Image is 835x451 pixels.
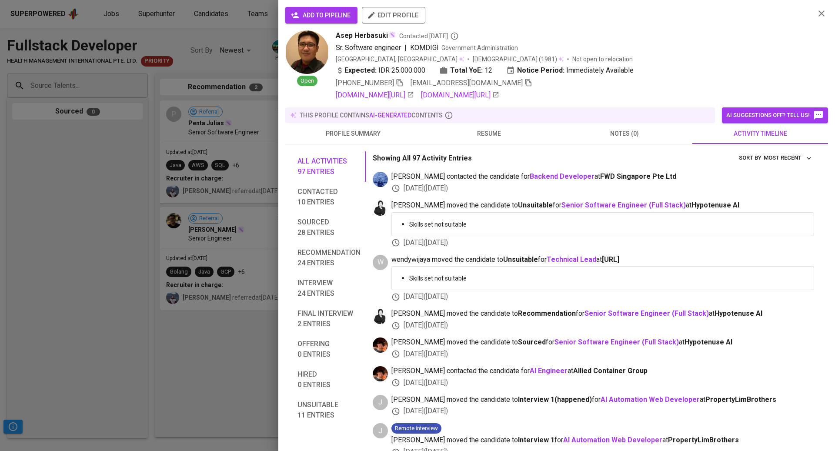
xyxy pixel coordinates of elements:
[411,79,523,87] span: [EMAIL_ADDRESS][DOMAIN_NAME]
[369,112,411,119] span: AI-generated
[450,65,483,76] b: Total YoE:
[715,309,762,317] span: Hypotenuse AI
[391,238,814,248] div: [DATE] ( [DATE] )
[336,43,401,52] span: Sr. Software engineer
[409,220,807,229] p: Skills set not suitable
[600,172,676,180] span: FWD Singapore Pte Ltd
[399,32,459,40] span: Contacted [DATE]
[373,366,388,381] img: diemas@glints.com
[503,255,538,264] b: Unsuitable
[297,187,361,207] span: Contacted 10 entries
[297,400,361,421] span: Unsuitable 11 entries
[506,65,634,76] div: Immediately Available
[722,107,828,123] button: AI suggestions off? Tell us!
[373,200,388,216] img: medwi@glints.com
[473,55,539,63] span: [DEMOGRAPHIC_DATA]
[685,338,732,346] span: Hypotenuse AI
[373,309,388,324] img: medwi@glints.com
[285,7,357,23] button: add to pipeline
[373,395,388,410] div: J
[391,378,814,388] div: [DATE] ( [DATE] )
[518,338,546,346] b: Sourced
[518,436,554,444] b: Interview 1
[391,406,814,416] div: [DATE] ( [DATE] )
[300,111,443,120] p: this profile contains contents
[473,55,564,63] div: (1981)
[391,200,814,210] span: [PERSON_NAME] moved the candidate to for at
[705,395,776,404] span: PropertyLimBrothers
[739,154,762,161] span: sort by
[518,201,553,209] b: Unsuitable
[668,436,739,444] span: PropertyLimBrothers
[518,395,592,404] b: Interview 1 ( happened )
[344,65,377,76] b: Expected:
[391,309,814,319] span: [PERSON_NAME] moved the candidate to for at
[764,153,812,163] span: Most Recent
[484,65,492,76] span: 12
[530,172,595,180] b: Backend Developer
[373,153,472,164] p: Showing All 97 Activity Entries
[698,128,823,139] span: activity timeline
[573,367,648,375] span: Allied Container Group
[297,339,361,360] span: Offering 0 entries
[409,274,807,283] p: Skills set not suitable
[554,338,679,346] a: Senior Software Engineer (Full Stack)
[726,110,824,120] span: AI suggestions off? Tell us!
[297,247,361,268] span: Recommendation 24 entries
[391,395,814,405] span: [PERSON_NAME] moved the candidate to for at
[530,367,568,375] a: AI Engineer
[362,11,425,18] a: edit profile
[404,43,407,53] span: |
[297,77,317,85] span: Open
[297,369,361,390] span: Hired 0 entries
[517,65,564,76] b: Notice Period:
[421,90,499,100] a: [DOMAIN_NAME][URL]
[602,255,619,264] span: [URL]
[373,255,388,270] div: W
[410,43,439,52] span: KOMDIGI
[369,10,418,21] span: edit profile
[291,128,416,139] span: profile summary
[450,32,459,40] svg: By Batam recruiter
[584,309,709,317] a: Senior Software Engineer (Full Stack)
[391,172,814,182] span: [PERSON_NAME] contacted the candidate for at
[373,423,388,438] div: J
[285,30,329,74] img: ffe253a4617996f48b8f614218eb6968.jpg
[391,255,814,265] span: wendywijaya moved the candidate to for at
[389,31,396,38] img: magic_wand.svg
[547,255,596,264] a: Technical Lead
[391,366,814,376] span: [PERSON_NAME] contacted the candidate for at
[336,30,388,41] span: Asep Herbasuki
[391,435,814,445] span: [PERSON_NAME] moved the candidate to for at
[562,128,687,139] span: notes (0)
[441,44,518,51] span: Government Administration
[336,90,414,100] a: [DOMAIN_NAME][URL]
[297,217,361,238] span: Sourced 28 entries
[391,292,814,302] div: [DATE] ( [DATE] )
[373,172,388,187] img: aldiron.tahalele@glints.com
[518,309,576,317] b: Recommendation
[373,337,388,353] img: diemas@glints.com
[297,308,361,329] span: Final interview 2 entries
[336,79,394,87] span: [PHONE_NUMBER]
[426,128,551,139] span: resume
[561,201,686,209] a: Senior Software Engineer (Full Stack)
[362,7,425,23] button: edit profile
[391,184,814,194] div: [DATE] ( [DATE] )
[297,156,361,177] span: All activities 97 entries
[391,349,814,359] div: [DATE] ( [DATE] )
[336,55,464,63] div: [GEOGRAPHIC_DATA], [GEOGRAPHIC_DATA]
[762,151,814,165] button: sort by
[391,424,441,433] span: Remote interview
[601,395,700,404] a: AI Automation Web Developer
[572,55,633,63] p: Not open to relocation
[691,201,739,209] span: Hypotenuse AI
[292,10,351,21] span: add to pipeline
[297,278,361,299] span: Interview 24 entries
